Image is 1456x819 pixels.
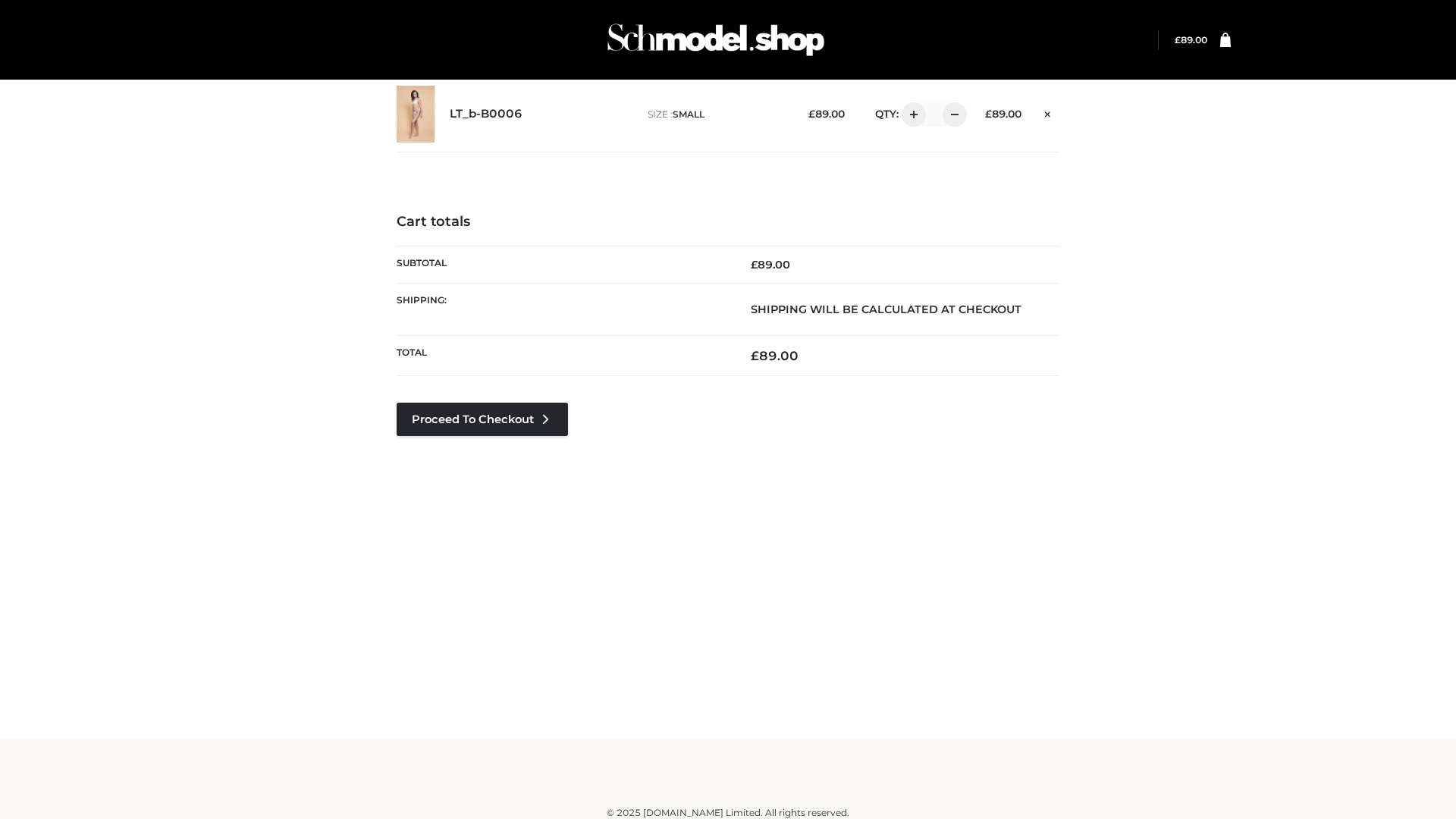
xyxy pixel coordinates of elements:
[808,108,845,120] bdi: 89.00
[1175,34,1207,45] bdi: 89.00
[648,108,785,121] p: size :
[397,336,728,376] th: Total
[450,107,522,121] a: LT_b-B0006
[397,283,728,335] th: Shipping:
[751,258,758,271] span: £
[751,258,790,271] bdi: 89.00
[985,108,1021,120] bdi: 89.00
[1175,34,1207,45] a: £89.00
[397,403,568,436] a: Proceed to Checkout
[751,348,759,363] span: £
[1175,34,1181,45] span: £
[1037,102,1059,122] a: Remove this item
[985,108,992,120] span: £
[751,348,799,363] bdi: 89.00
[397,214,1059,231] h4: Cart totals
[751,303,1021,316] strong: Shipping will be calculated at checkout
[673,108,704,120] span: SMALL
[397,246,728,283] th: Subtotal
[602,10,830,70] img: Schmodel Admin 964
[397,86,435,143] img: LT_b-B0006 - SMALL
[860,102,962,127] div: QTY:
[808,108,815,120] span: £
